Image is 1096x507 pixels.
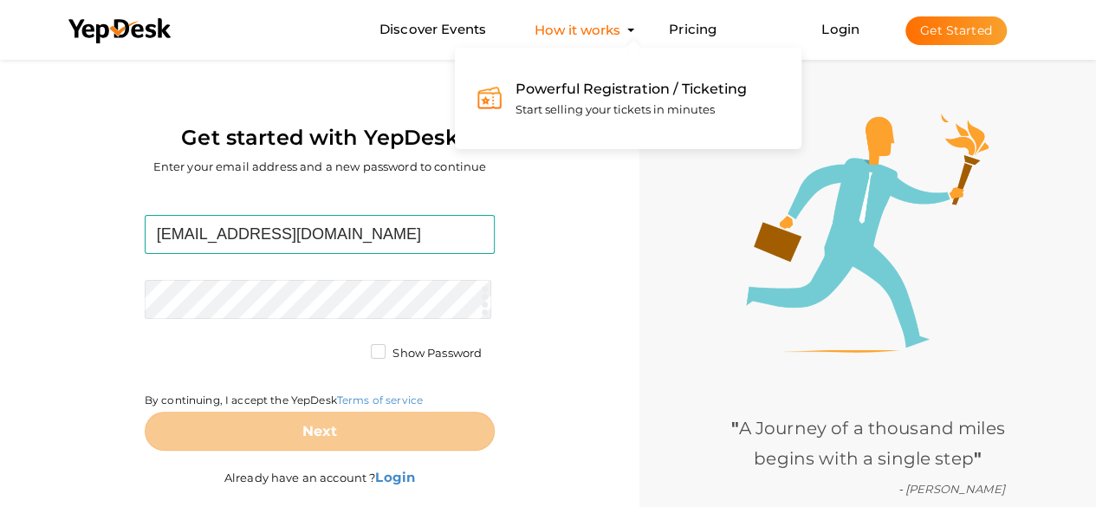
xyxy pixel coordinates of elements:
img: feature-ticketing.svg [477,85,503,111]
label: Enter your email address and a new password to continue [153,159,487,175]
b: Next [302,423,338,439]
b: " [730,418,738,439]
a: Pricing [669,14,717,46]
label: Get started with YepDesk [181,121,457,154]
button: How it works Powerful Registration / Ticketing Start selling your tickets in minutes [529,14,626,46]
button: Next [145,412,495,451]
label: Show Password [371,345,482,362]
span: Start selling your tickets in minutes [516,102,715,116]
a: Discover Events [379,14,486,46]
a: Powerful Registration / Ticketing Start selling your tickets in minutes [477,69,780,128]
span: A Journey of a thousand miles begins with a single step [730,418,1004,469]
label: Already have an account ? [224,451,415,486]
label: By continuing, I accept the YepDesk [145,393,423,407]
a: Login [821,21,859,37]
a: Terms of service [337,393,423,406]
b: Login [375,469,415,485]
b: " [974,448,982,469]
img: step1-illustration.png [746,114,989,353]
span: Powerful Registration / Ticketing [516,81,747,97]
i: - [PERSON_NAME] [898,482,1004,496]
button: Get Started [905,16,1007,45]
input: Enter your email address [145,215,495,254]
